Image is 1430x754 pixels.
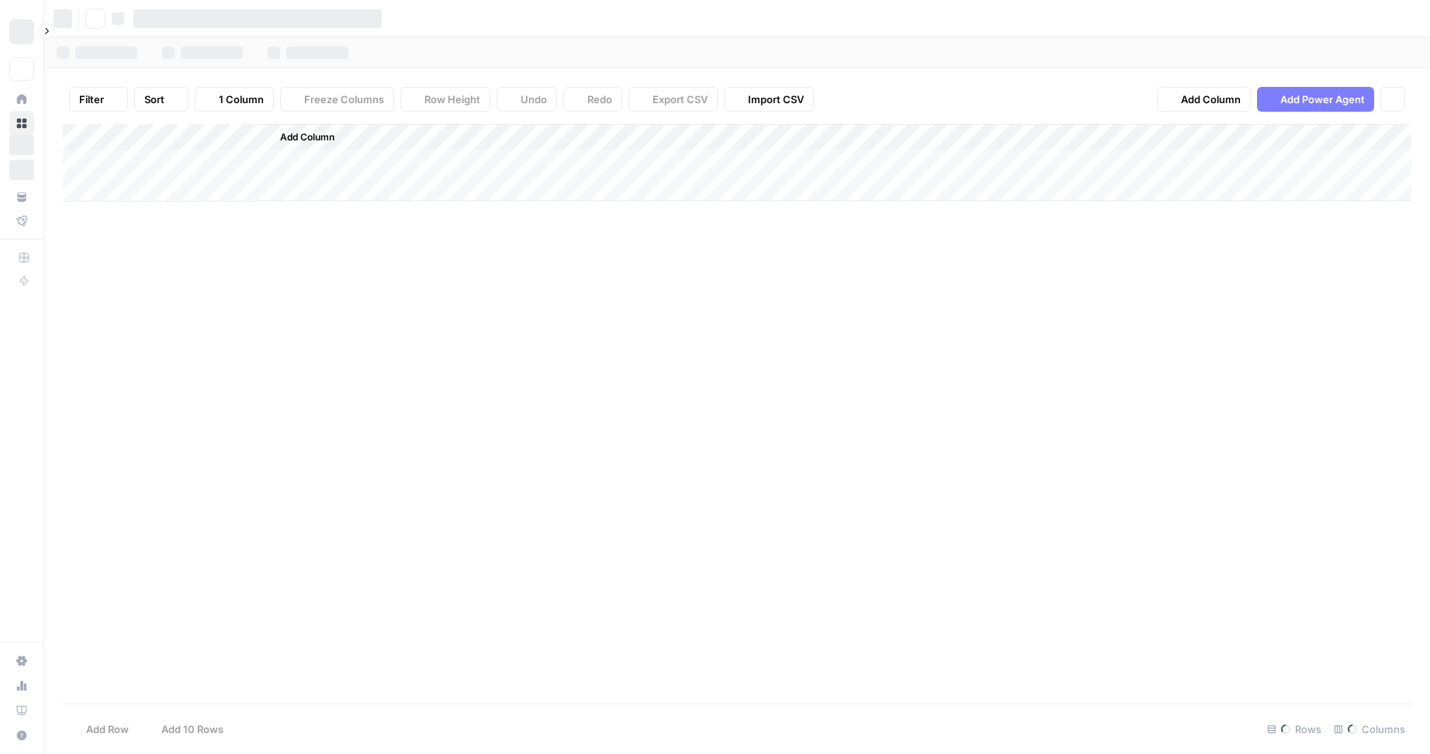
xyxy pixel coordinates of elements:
span: Row Height [424,92,480,107]
button: Undo [497,87,557,112]
a: Flightpath [9,209,34,233]
button: Redo [563,87,622,112]
button: Freeze Columns [280,87,394,112]
span: 1 Column [219,92,264,107]
div: Columns [1328,717,1411,742]
button: Filter [69,87,128,112]
span: Redo [587,92,612,107]
span: Add 10 Rows [161,721,223,737]
button: Add 10 Rows [138,717,233,742]
div: Rows [1261,717,1328,742]
button: Add Column [260,127,341,147]
button: Add Column [1157,87,1251,112]
span: Add Column [280,130,334,144]
button: Row Height [400,87,490,112]
span: Add Power Agent [1280,92,1365,107]
button: Add Power Agent [1257,87,1374,112]
span: Export CSV [653,92,708,107]
button: Help + Support [9,723,34,748]
button: Add Row [63,717,138,742]
a: Browse [9,111,34,136]
button: Import CSV [724,87,814,112]
button: 1 Column [195,87,274,112]
span: Undo [521,92,547,107]
span: Sort [144,92,164,107]
a: Settings [9,649,34,673]
span: Add Row [86,721,129,737]
span: Add Column [1181,92,1241,107]
a: Home [9,87,34,112]
button: Export CSV [628,87,718,112]
a: Usage [9,673,34,698]
a: Learning Hub [9,698,34,723]
a: Your Data [9,185,34,209]
span: Import CSV [748,92,804,107]
span: Filter [79,92,104,107]
button: Sort [134,87,189,112]
span: Freeze Columns [304,92,384,107]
